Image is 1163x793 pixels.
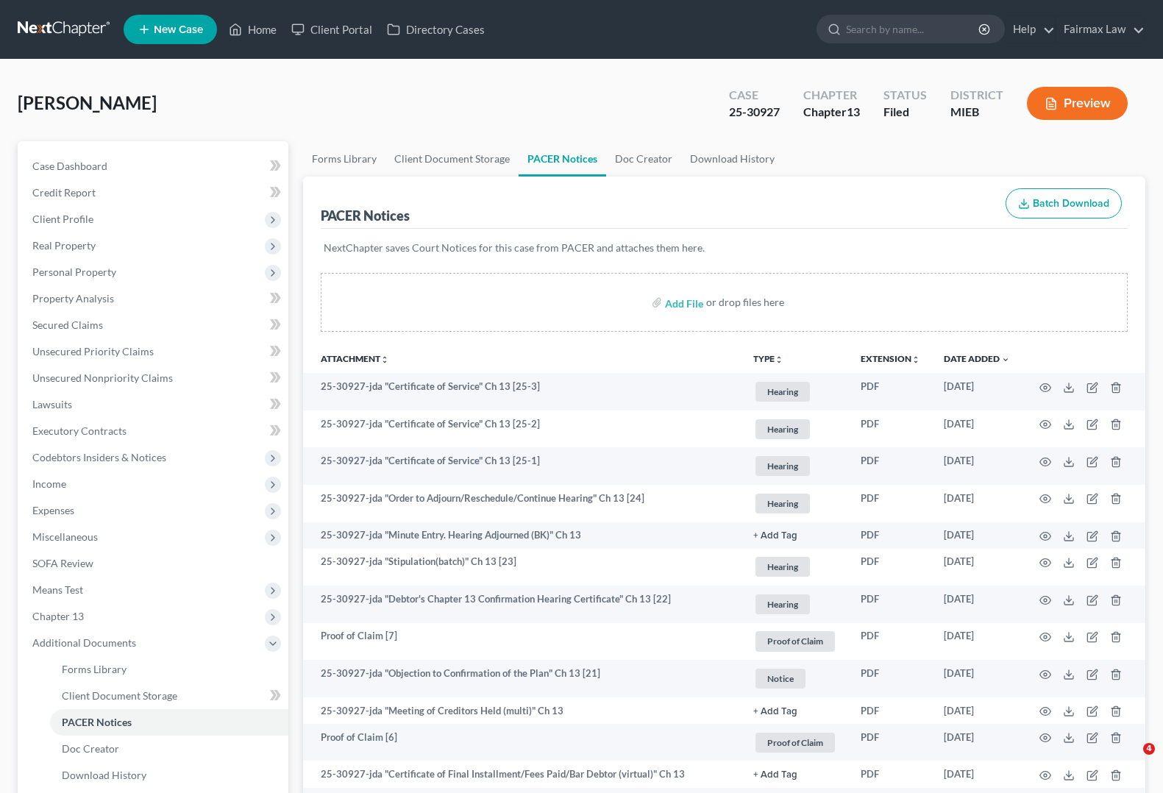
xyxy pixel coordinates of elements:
[755,456,810,476] span: Hearing
[62,663,127,675] span: Forms Library
[755,631,835,651] span: Proof of Claim
[753,666,837,691] a: Notice
[753,454,837,478] a: Hearing
[62,689,177,702] span: Client Document Storage
[849,485,932,522] td: PDF
[18,92,157,113] span: [PERSON_NAME]
[284,16,380,43] a: Client Portal
[932,410,1022,448] td: [DATE]
[50,683,288,709] a: Client Document Storage
[21,153,288,179] a: Case Dashboard
[849,410,932,448] td: PDF
[755,594,810,614] span: Hearing
[303,724,741,761] td: Proof of Claim [6]
[753,730,837,755] a: Proof of Claim
[303,373,741,410] td: 25-30927-jda "Certificate of Service" Ch 13 [25-3]
[753,707,797,716] button: + Add Tag
[32,530,98,543] span: Miscellaneous
[753,770,797,780] button: + Add Tag
[32,292,114,305] span: Property Analysis
[803,104,860,121] div: Chapter
[729,104,780,121] div: 25-30927
[849,623,932,661] td: PDF
[21,179,288,206] a: Credit Report
[753,380,837,404] a: Hearing
[849,373,932,410] td: PDF
[32,477,66,490] span: Income
[1006,188,1122,219] button: Batch Download
[21,338,288,365] a: Unsecured Priority Claims
[303,623,741,661] td: Proof of Claim [7]
[303,549,741,586] td: 25-30927-jda "Stipulation(batch)" Ch 13 [23]
[849,761,932,787] td: PDF
[932,623,1022,661] td: [DATE]
[753,417,837,441] a: Hearing
[861,353,920,364] a: Extensionunfold_more
[753,355,783,364] button: TYPEunfold_more
[932,761,1022,787] td: [DATE]
[303,761,741,787] td: 25-30927-jda "Certificate of Final Installment/Fees Paid/Bar Debtor (virtual)" Ch 13
[932,522,1022,549] td: [DATE]
[32,371,173,384] span: Unsecured Nonpriority Claims
[321,207,410,224] div: PACER Notices
[753,531,797,541] button: + Add Tag
[32,451,166,463] span: Codebtors Insiders & Notices
[324,241,1125,255] p: NextChapter saves Court Notices for this case from PACER and attaches them here.
[385,141,519,177] a: Client Document Storage
[932,485,1022,522] td: [DATE]
[62,742,119,755] span: Doc Creator
[32,186,96,199] span: Credit Report
[221,16,284,43] a: Home
[755,382,810,402] span: Hearing
[32,345,154,358] span: Unsecured Priority Claims
[803,87,860,104] div: Chapter
[21,391,288,418] a: Lawsuits
[50,736,288,762] a: Doc Creator
[519,141,606,177] a: PACER Notices
[303,141,385,177] a: Forms Library
[32,160,107,172] span: Case Dashboard
[50,709,288,736] a: PACER Notices
[883,104,927,121] div: Filed
[32,583,83,596] span: Means Test
[606,141,681,177] a: Doc Creator
[729,87,780,104] div: Case
[21,365,288,391] a: Unsecured Nonpriority Claims
[681,141,783,177] a: Download History
[932,447,1022,485] td: [DATE]
[32,610,84,622] span: Chapter 13
[303,447,741,485] td: 25-30927-jda "Certificate of Service" Ch 13 [25-1]
[849,724,932,761] td: PDF
[1056,16,1145,43] a: Fairmax Law
[32,398,72,410] span: Lawsuits
[847,104,860,118] span: 13
[380,355,389,364] i: unfold_more
[944,353,1010,364] a: Date Added expand_more
[755,494,810,513] span: Hearing
[753,592,837,616] a: Hearing
[21,312,288,338] a: Secured Claims
[932,373,1022,410] td: [DATE]
[849,447,932,485] td: PDF
[21,285,288,312] a: Property Analysis
[1001,355,1010,364] i: expand_more
[849,660,932,697] td: PDF
[1113,743,1148,778] iframe: Intercom live chat
[706,295,784,310] div: or drop files here
[932,697,1022,724] td: [DATE]
[303,697,741,724] td: 25-30927-jda "Meeting of Creditors Held (multi)" Ch 13
[932,660,1022,697] td: [DATE]
[849,522,932,549] td: PDF
[154,24,203,35] span: New Case
[849,586,932,623] td: PDF
[50,762,288,789] a: Download History
[753,767,837,781] a: + Add Tag
[303,522,741,549] td: 25-30927-jda "Minute Entry. Hearing Adjourned (BK)" Ch 13
[303,660,741,697] td: 25-30927-jda "Objection to Confirmation of the Plan" Ch 13 [21]
[21,418,288,444] a: Executory Contracts
[303,410,741,448] td: 25-30927-jda "Certificate of Service" Ch 13 [25-2]
[1033,197,1109,210] span: Batch Download
[50,656,288,683] a: Forms Library
[32,213,93,225] span: Client Profile
[849,697,932,724] td: PDF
